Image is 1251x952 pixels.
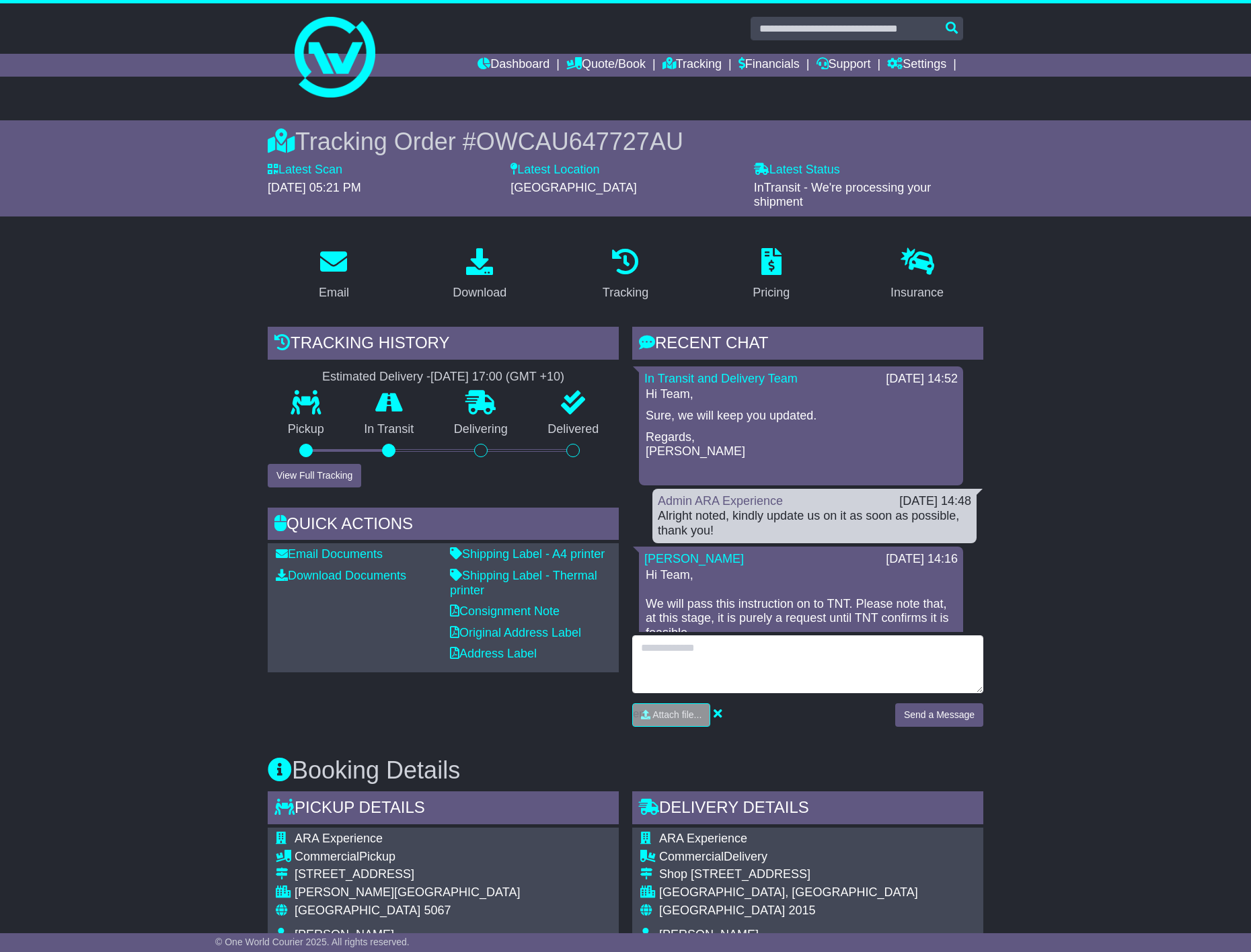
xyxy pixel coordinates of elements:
[478,54,549,77] a: Dashboard
[754,181,932,209] span: InTransit - We're processing your shipment
[658,509,971,538] div: Alright noted, kindly update us on it as soon as possible, thank you!
[594,243,657,307] a: Tracking
[510,163,599,177] label: Latest Location
[430,370,564,385] div: [DATE] 17:00 (GMT +10)
[268,422,344,437] p: Pickup
[453,284,506,302] div: Download
[295,850,520,865] div: Pickup
[450,626,581,639] a: Original Address Label
[268,181,361,194] span: [DATE] 05:21 PM
[646,430,956,459] p: Regards, [PERSON_NAME]
[424,904,451,917] span: 5067
[295,885,520,900] div: [PERSON_NAME][GEOGRAPHIC_DATA]
[754,163,840,177] label: Latest Status
[295,904,420,917] span: [GEOGRAPHIC_DATA]
[659,850,724,863] span: Commercial
[268,370,619,385] div: Estimated Delivery -
[295,867,520,882] div: [STREET_ADDRESS]
[886,552,958,567] div: [DATE] 14:16
[603,284,648,302] div: Tracking
[528,422,619,437] p: Delivered
[659,832,747,845] span: ARA Experience
[268,163,342,177] label: Latest Scan
[632,791,983,828] div: Delivery Details
[344,422,434,437] p: In Transit
[510,181,636,194] span: [GEOGRAPHIC_DATA]
[632,327,983,363] div: RECENT CHAT
[659,904,785,917] span: [GEOGRAPHIC_DATA]
[644,552,744,565] a: [PERSON_NAME]
[295,832,383,845] span: ARA Experience
[310,243,358,307] a: Email
[659,850,964,865] div: Delivery
[788,904,815,917] span: 2015
[215,937,410,947] span: © One World Courier 2025. All rights reserved.
[895,703,983,727] button: Send a Message
[476,128,683,155] span: OWCAU647727AU
[444,243,515,307] a: Download
[646,568,956,684] p: Hi Team, We will pass this instruction on to TNT. Please note that, at this stage, it is purely a...
[295,850,359,863] span: Commercial
[319,284,349,302] div: Email
[882,243,952,307] a: Insurance
[268,127,983,156] div: Tracking Order #
[268,464,361,487] button: View Full Tracking
[887,54,946,77] a: Settings
[268,327,619,363] div: Tracking history
[744,243,798,307] a: Pricing
[662,54,722,77] a: Tracking
[646,387,956,402] p: Hi Team,
[295,928,394,941] span: [PERSON_NAME]
[658,494,783,508] a: Admin ARA Experience
[566,54,646,77] a: Quote/Book
[646,409,956,424] p: Sure, we will keep you updated.
[890,284,944,302] div: Insurance
[450,647,537,660] a: Address Label
[434,422,528,437] p: Delivering
[659,867,964,882] div: Shop [STREET_ADDRESS]
[450,569,597,597] a: Shipping Label - Thermal printer
[817,54,871,77] a: Support
[899,494,971,509] div: [DATE] 14:48
[268,508,619,544] div: Quick Actions
[886,372,958,387] div: [DATE] 14:52
[644,372,798,385] a: In Transit and Delivery Team
[268,757,983,784] h3: Booking Details
[276,547,383,561] a: Email Documents
[450,547,605,561] a: Shipping Label - A4 printer
[450,604,560,618] a: Consignment Note
[753,284,790,302] div: Pricing
[738,54,800,77] a: Financials
[659,885,964,900] div: [GEOGRAPHIC_DATA], [GEOGRAPHIC_DATA]
[276,569,406,582] a: Download Documents
[268,791,619,828] div: Pickup Details
[659,928,759,941] span: [PERSON_NAME]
